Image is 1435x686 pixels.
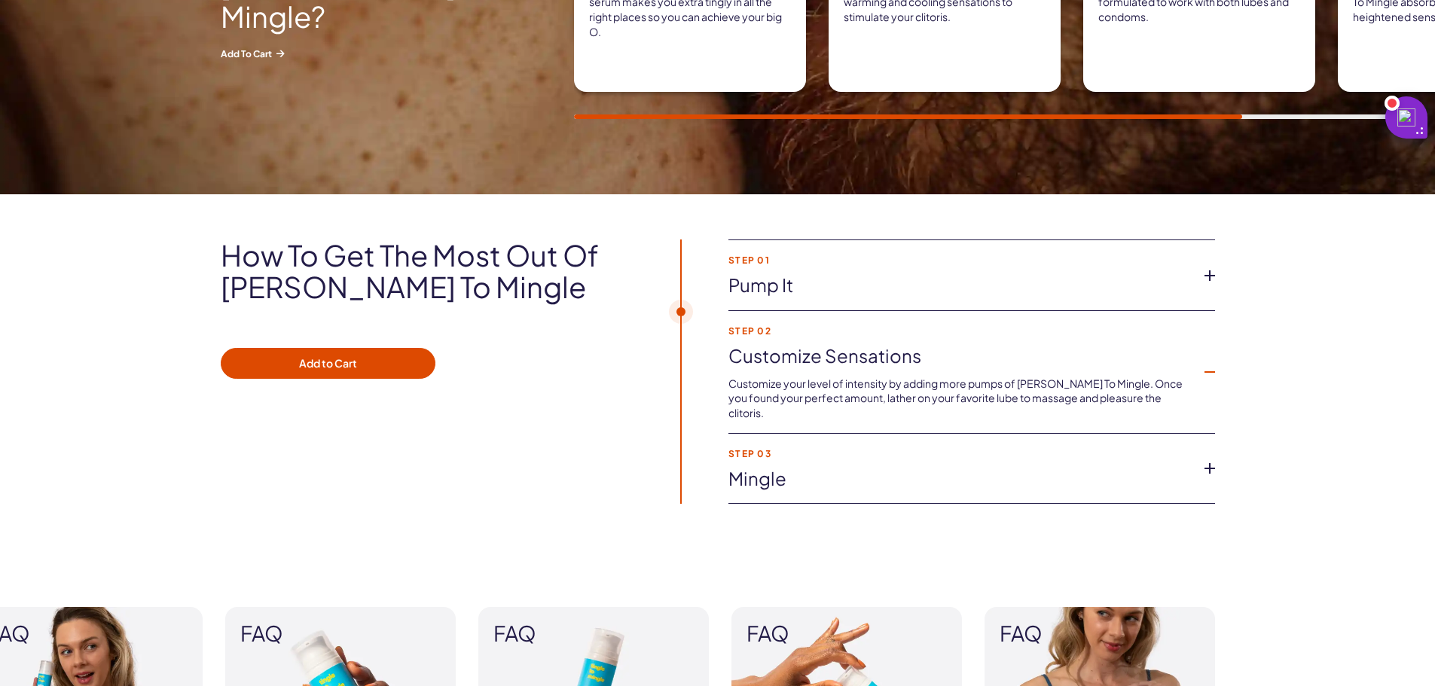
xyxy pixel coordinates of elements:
strong: Step 03 [728,449,1191,459]
span: FAQ [240,622,441,645]
h2: How to get the most out of [PERSON_NAME] to Mingle [221,239,638,303]
strong: Step 01 [728,255,1191,265]
span: FAQ [493,622,694,645]
a: Customize Sensations [728,343,1191,369]
p: Customize your level of intensity by adding more pumps of [PERSON_NAME] To Mingle. Once you found... [728,377,1191,421]
button: Add to Cart [221,348,435,380]
strong: Step 02 [728,326,1191,336]
span: Add to Cart [221,47,492,60]
span: FAQ [747,622,947,645]
a: Pump It [728,273,1191,298]
a: Mingle [728,466,1191,492]
span: FAQ [1000,622,1200,645]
